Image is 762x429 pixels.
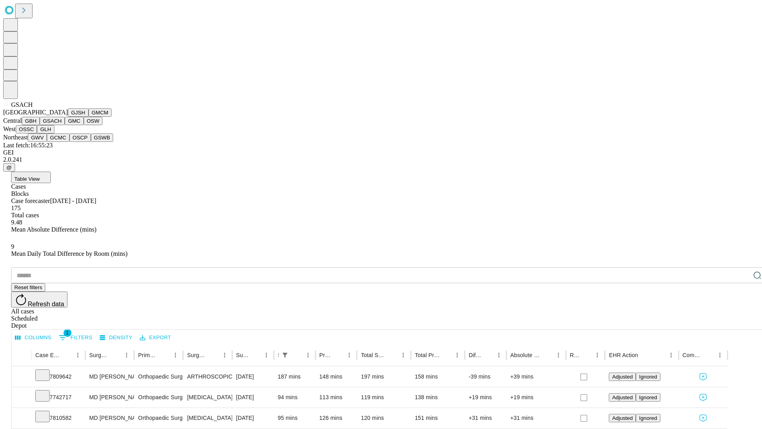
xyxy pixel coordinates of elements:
[636,373,660,381] button: Ignored
[493,350,504,361] button: Menu
[639,394,657,400] span: Ignored
[37,125,54,133] button: GLH
[510,352,541,358] div: Absolute Difference
[91,133,114,142] button: GSWB
[469,408,502,428] div: +31 mins
[219,350,230,361] button: Menu
[11,243,14,250] span: 9
[50,197,96,204] span: [DATE] - [DATE]
[14,284,42,290] span: Reset filters
[11,219,22,226] span: 9.48
[510,387,562,408] div: +19 mins
[68,108,89,117] button: GJSH
[609,352,638,358] div: EHR Action
[612,415,633,421] span: Adjusted
[469,352,481,358] div: Difference
[510,367,562,387] div: +39 mins
[3,163,15,172] button: @
[415,387,461,408] div: 138 mins
[187,367,228,387] div: ARTHROSCOPICALLY AIDED ACL RECONSTRUCTION
[3,109,68,116] span: [GEOGRAPHIC_DATA]
[89,408,130,428] div: MD [PERSON_NAME] [PERSON_NAME] Md
[319,352,332,358] div: Predicted In Room Duration
[11,250,127,257] span: Mean Daily Total Difference by Room (mins)
[581,350,592,361] button: Sort
[333,350,344,361] button: Sort
[11,283,45,292] button: Reset filters
[16,125,37,133] button: OSSC
[72,350,83,361] button: Menu
[138,408,179,428] div: Orthopaedic Surgery
[344,350,355,361] button: Menu
[208,350,219,361] button: Sort
[639,350,650,361] button: Sort
[11,292,67,307] button: Refresh data
[542,350,553,361] button: Sort
[84,117,103,125] button: OSW
[570,352,580,358] div: Resolved in EHR
[553,350,564,361] button: Menu
[291,350,302,361] button: Sort
[89,352,109,358] div: Surgeon Name
[35,352,60,358] div: Case Epic Id
[187,387,228,408] div: [MEDICAL_DATA] [MEDICAL_DATA]
[415,367,461,387] div: 158 mins
[302,350,314,361] button: Menu
[482,350,493,361] button: Sort
[69,133,91,142] button: OSCP
[609,414,636,422] button: Adjusted
[11,212,39,218] span: Total cases
[636,414,660,422] button: Ignored
[35,408,81,428] div: 7810582
[236,367,270,387] div: [DATE]
[11,205,21,211] span: 175
[236,352,249,358] div: Surgery Date
[47,133,69,142] button: GCMC
[236,387,270,408] div: [DATE]
[609,373,636,381] button: Adjusted
[250,350,261,361] button: Sort
[592,350,603,361] button: Menu
[387,350,398,361] button: Sort
[110,350,121,361] button: Sort
[3,149,759,156] div: GEI
[138,387,179,408] div: Orthopaedic Surgery
[11,101,33,108] span: GSACH
[278,352,279,358] div: Scheduled In Room Duration
[57,331,94,344] button: Show filters
[666,350,677,361] button: Menu
[510,408,562,428] div: +31 mins
[13,332,54,344] button: Select columns
[63,329,71,337] span: 1
[361,367,407,387] div: 197 mins
[3,117,22,124] span: Central
[187,408,228,428] div: [MEDICAL_DATA] [MEDICAL_DATA]
[609,393,636,402] button: Adjusted
[11,226,96,233] span: Mean Absolute Difference (mins)
[279,350,291,361] button: Show filters
[138,367,179,387] div: Orthopaedic Surgery
[15,412,27,425] button: Expand
[415,408,461,428] div: 151 mins
[138,352,158,358] div: Primary Service
[15,391,27,405] button: Expand
[415,352,440,358] div: Total Predicted Duration
[35,387,81,408] div: 7742717
[11,172,51,183] button: Table View
[398,350,409,361] button: Menu
[89,367,130,387] div: MD [PERSON_NAME] [PERSON_NAME] Md
[3,134,28,141] span: Northeast
[35,367,81,387] div: 7809642
[138,332,173,344] button: Export
[703,350,714,361] button: Sort
[639,374,657,380] span: Ignored
[121,350,132,361] button: Menu
[61,350,72,361] button: Sort
[319,408,353,428] div: 126 mins
[22,117,40,125] button: GBH
[278,408,312,428] div: 95 mins
[278,367,312,387] div: 187 mins
[3,126,16,132] span: West
[452,350,463,361] button: Menu
[639,415,657,421] span: Ignored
